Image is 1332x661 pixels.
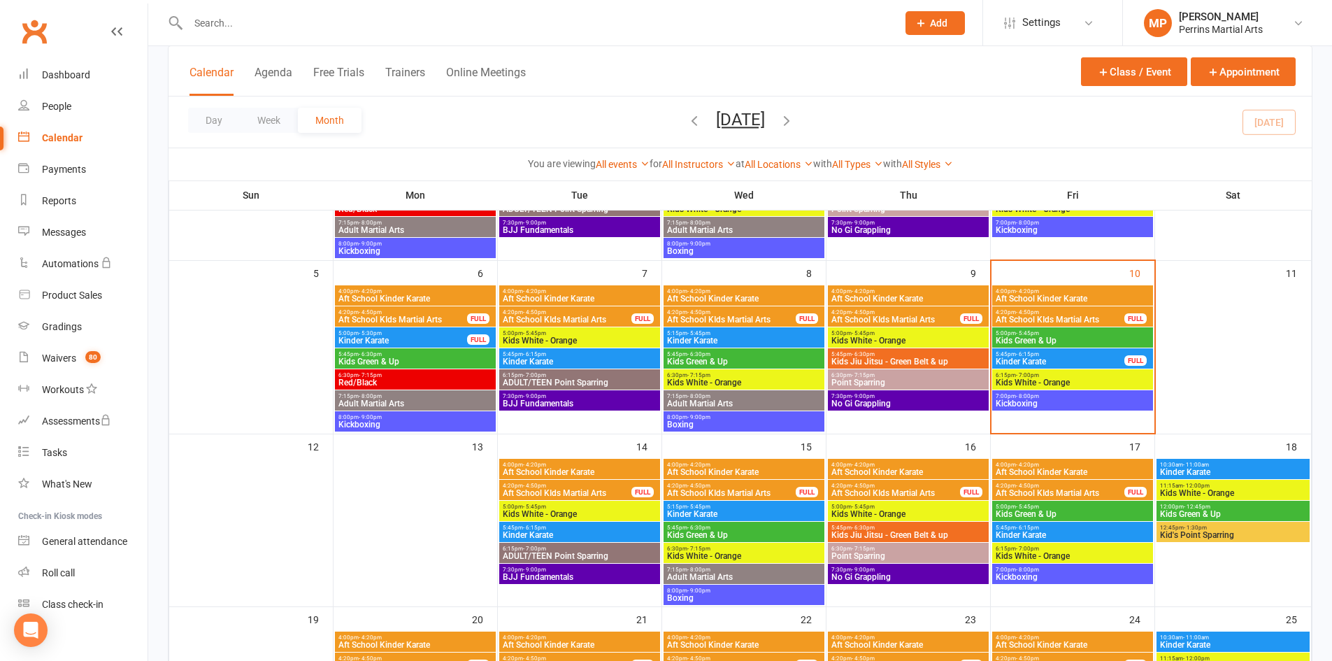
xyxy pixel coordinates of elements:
[18,469,148,500] a: What's New
[852,504,875,510] span: - 5:45pm
[18,374,148,406] a: Workouts
[831,546,986,552] span: 6:30pm
[1159,510,1307,518] span: Kids Green & Up
[42,567,75,578] div: Roll call
[1144,9,1172,37] div: MP
[687,414,710,420] span: - 9:00pm
[666,330,822,336] span: 5:15pm
[666,510,822,518] span: Kinder Karate
[995,336,1150,345] span: Kids Green & Up
[995,531,1150,539] span: Kinder Karate
[1179,10,1263,23] div: [PERSON_NAME]
[831,294,986,303] span: Aft School Kinder Karate
[831,531,986,539] span: Kids Jiu Jitsu - Green Belt & up
[687,309,710,315] span: - 4:50pm
[1016,330,1039,336] span: - 5:45pm
[1016,288,1039,294] span: - 4:20pm
[523,372,546,378] span: - 7:00pm
[42,321,82,332] div: Gradings
[687,351,710,357] span: - 6:30pm
[662,180,826,210] th: Wed
[502,357,657,366] span: Kinder Karate
[502,309,632,315] span: 4:20pm
[502,315,632,324] span: Aft School KIds Martial Arts
[666,531,822,539] span: Kids Green & Up
[184,13,887,33] input: Search...
[852,525,875,531] span: - 6:30pm
[1183,483,1210,489] span: - 12:00pm
[852,393,875,399] span: - 9:00pm
[687,393,710,399] span: - 8:00pm
[831,357,986,366] span: Kids Jiu Jitsu - Green Belt & up
[1286,261,1311,284] div: 11
[930,17,947,29] span: Add
[1159,504,1307,510] span: 12:00pm
[18,59,148,91] a: Dashboard
[189,66,234,96] button: Calendar
[831,525,986,531] span: 5:45pm
[831,510,986,518] span: Kids White - Orange
[666,462,822,468] span: 4:00pm
[960,313,982,324] div: FULL
[502,468,657,476] span: Aft School Kinder Karate
[666,420,822,429] span: Boxing
[666,588,822,594] span: 8:00pm
[666,525,822,531] span: 5:45pm
[523,330,546,336] span: - 5:45pm
[523,546,546,552] span: - 7:00pm
[1129,261,1154,284] div: 10
[995,510,1150,518] span: Kids Green & Up
[1016,525,1039,531] span: - 6:15pm
[188,108,240,133] button: Day
[745,159,813,170] a: All Locations
[42,536,127,547] div: General attendance
[502,462,657,468] span: 4:00pm
[42,258,99,269] div: Automations
[359,330,382,336] span: - 5:30pm
[666,351,822,357] span: 5:45pm
[832,159,883,170] a: All Types
[1016,546,1039,552] span: - 7:00pm
[650,158,662,169] strong: for
[467,334,489,345] div: FULL
[1124,487,1147,497] div: FULL
[42,290,102,301] div: Product Sales
[18,280,148,311] a: Product Sales
[736,158,745,169] strong: at
[338,294,493,303] span: Aft School Kinder Karate
[523,393,546,399] span: - 9:00pm
[1016,504,1039,510] span: - 5:45pm
[716,110,765,129] button: [DATE]
[502,378,657,387] span: ADULT/TEEN Point Sparring
[18,185,148,217] a: Reports
[666,399,822,408] span: Adult Martial Arts
[42,353,76,364] div: Waivers
[801,434,826,457] div: 15
[666,309,796,315] span: 4:20pm
[359,372,382,378] span: - 7:15pm
[666,552,822,560] span: Kids White - Orange
[240,108,298,133] button: Week
[42,132,83,143] div: Calendar
[905,11,965,35] button: Add
[666,546,822,552] span: 6:30pm
[14,613,48,647] div: Open Intercom Messenger
[687,462,710,468] span: - 4:20pm
[1124,355,1147,366] div: FULL
[960,487,982,497] div: FULL
[831,372,986,378] span: 6:30pm
[42,227,86,238] div: Messages
[852,309,875,315] span: - 4:50pm
[1159,531,1307,539] span: Kid's Point Sparring
[169,180,334,210] th: Sun
[523,309,546,315] span: - 4:50pm
[831,468,986,476] span: Aft School Kinder Karate
[338,378,493,387] span: Red/Black
[813,158,832,169] strong: with
[359,393,382,399] span: - 8:00pm
[995,372,1150,378] span: 6:15pm
[831,220,986,226] span: 7:30pm
[995,315,1125,324] span: Aft School KIds Martial Arts
[502,330,657,336] span: 5:00pm
[831,573,986,581] span: No Gi Grappling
